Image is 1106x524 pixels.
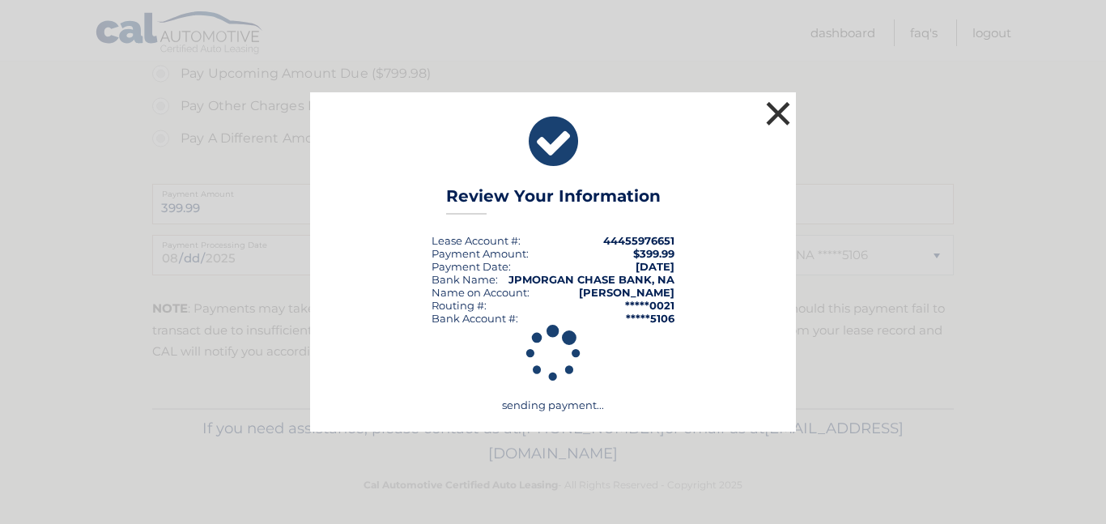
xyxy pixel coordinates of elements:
[432,299,487,312] div: Routing #:
[432,247,529,260] div: Payment Amount:
[579,286,674,299] strong: [PERSON_NAME]
[636,260,674,273] span: [DATE]
[432,260,508,273] span: Payment Date
[432,234,521,247] div: Lease Account #:
[446,186,661,215] h3: Review Your Information
[633,247,674,260] span: $399.99
[432,260,511,273] div: :
[603,234,674,247] strong: 44455976651
[330,325,776,412] div: sending payment...
[432,273,498,286] div: Bank Name:
[432,312,518,325] div: Bank Account #:
[432,286,530,299] div: Name on Account:
[508,273,674,286] strong: JPMORGAN CHASE BANK, NA
[762,97,794,130] button: ×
